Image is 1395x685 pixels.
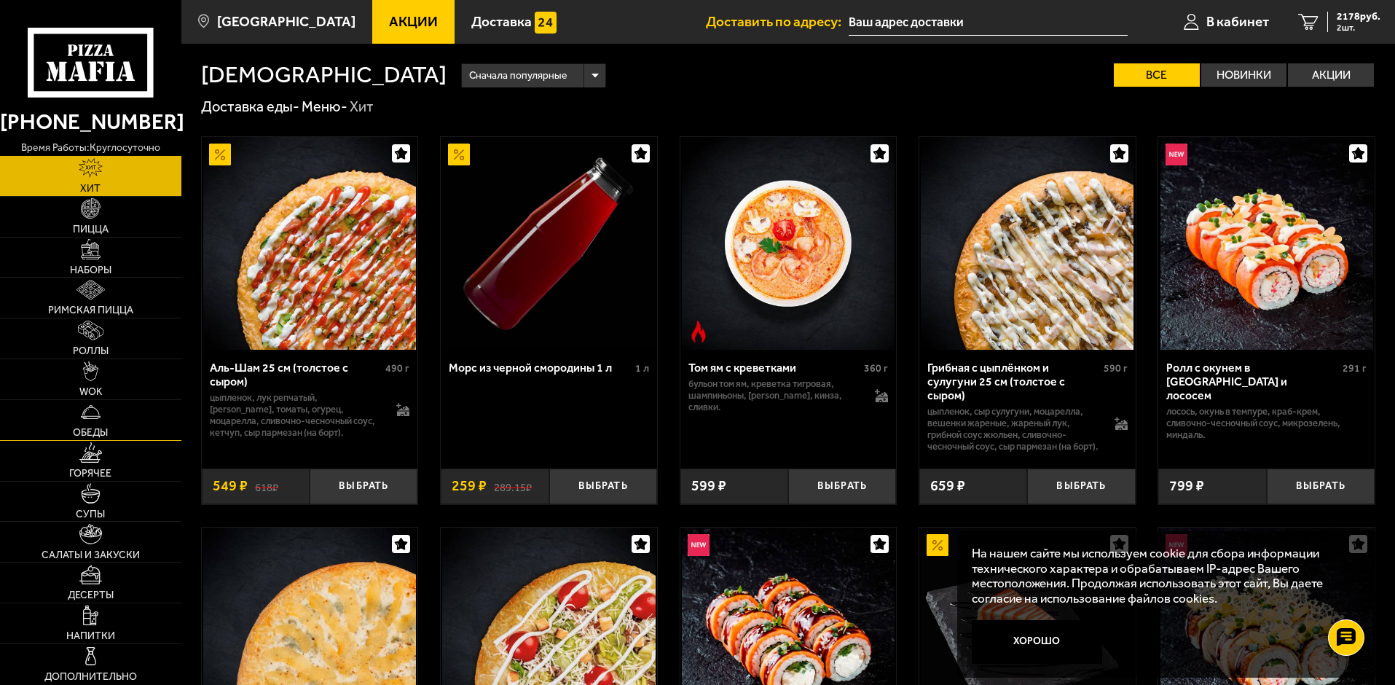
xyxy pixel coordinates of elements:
[452,479,487,493] span: 259 ₽
[864,362,888,375] span: 360 г
[210,361,382,388] div: Аль-Шам 25 см (толстое с сыром)
[1267,469,1375,504] button: Выбрать
[68,590,114,600] span: Десерты
[1337,23,1380,32] span: 2 шт.
[1201,63,1287,87] label: Новинки
[302,98,347,115] a: Меню-
[73,428,108,438] span: Обеды
[688,321,710,342] img: Острое блюдо
[788,469,896,504] button: Выбрать
[1166,406,1367,441] p: лосось, окунь в темпуре, краб-крем, сливочно-чесночный соус, микрозелень, миндаль.
[706,15,849,28] span: Доставить по адресу:
[203,137,416,350] img: Аль-Шам 25 см (толстое с сыром)
[688,534,710,556] img: Новинка
[79,387,102,397] span: WOK
[535,12,557,34] img: 15daf4d41897b9f0e9f617042186c801.svg
[48,305,133,316] span: Римская пицца
[849,9,1128,36] input: Ваш адрес доставки
[1206,15,1269,28] span: В кабинет
[255,479,278,493] s: 618 ₽
[73,346,109,356] span: Роллы
[209,144,231,165] img: Акционный
[449,361,632,375] div: Морс из черной смородины 1 л
[389,15,438,28] span: Акции
[927,406,1100,453] p: цыпленок, сыр сулугуни, моцарелла, вешенки жареные, жареный лук, грибной соус Жюльен, сливочно-че...
[680,137,897,350] a: Острое блюдоТом ям с креветками
[930,479,965,493] span: 659 ₽
[44,672,137,682] span: Дополнительно
[69,469,111,479] span: Горячее
[691,479,726,493] span: 599 ₽
[70,265,111,275] span: Наборы
[469,62,567,90] span: Сначала популярные
[494,479,532,493] s: 289.15 ₽
[73,224,109,235] span: Пицца
[76,509,105,520] span: Супы
[471,15,532,28] span: Доставка
[919,137,1136,350] a: Грибная с цыплёнком и сулугуни 25 см (толстое с сыром)
[441,137,657,350] a: АкционныйМорс из черной смородины 1 л
[1104,362,1128,375] span: 590 г
[66,631,115,641] span: Напитки
[1166,144,1187,165] img: Новинка
[549,469,657,504] button: Выбрать
[210,392,382,439] p: цыпленок, лук репчатый, [PERSON_NAME], томаты, огурец, моцарелла, сливочно-чесночный соус, кетчуп...
[1027,469,1135,504] button: Выбрать
[442,137,655,350] img: Морс из черной смородины 1 л
[1288,63,1374,87] label: Акции
[350,98,374,117] div: Хит
[1343,362,1367,375] span: 291 г
[42,550,140,560] span: Салаты и закуски
[201,98,299,115] a: Доставка еды-
[201,63,447,87] h1: [DEMOGRAPHIC_DATA]
[972,620,1103,664] button: Хорошо
[927,361,1100,402] div: Грибная с цыплёнком и сулугуни 25 см (толстое с сыром)
[1169,479,1204,493] span: 799 ₽
[921,137,1133,350] img: Грибная с цыплёнком и сулугуни 25 см (толстое с сыром)
[310,469,417,504] button: Выбрать
[202,137,418,350] a: АкционныйАль-Шам 25 см (толстое с сыром)
[1158,137,1375,350] a: НовинкаРолл с окунем в темпуре и лососем
[80,184,101,194] span: Хит
[927,534,948,556] img: Акционный
[385,362,409,375] span: 490 г
[217,15,355,28] span: [GEOGRAPHIC_DATA]
[213,479,248,493] span: 549 ₽
[1114,63,1200,87] label: Все
[1166,361,1339,402] div: Ролл с окунем в [GEOGRAPHIC_DATA] и лососем
[688,361,861,375] div: Том ям с креветками
[448,144,470,165] img: Акционный
[1337,12,1380,22] span: 2178 руб.
[635,362,649,375] span: 1 л
[1160,137,1373,350] img: Ролл с окунем в темпуре и лососем
[682,137,895,350] img: Том ям с креветками
[688,378,861,413] p: бульон том ям, креветка тигровая, шампиньоны, [PERSON_NAME], кинза, сливки.
[972,546,1353,606] p: На нашем сайте мы используем cookie для сбора информации технического характера и обрабатываем IP...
